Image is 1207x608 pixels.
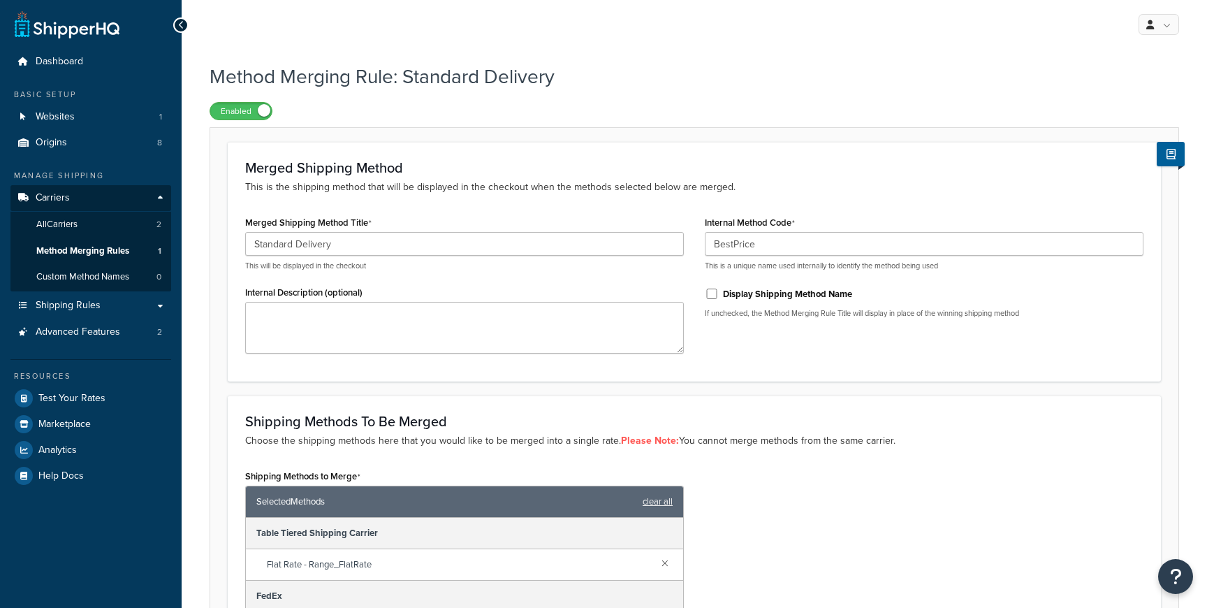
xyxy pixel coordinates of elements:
span: 0 [156,271,161,283]
span: Method Merging Rules [36,245,129,257]
span: All Carriers [36,219,78,231]
label: Shipping Methods to Merge [245,471,360,482]
label: Internal Description (optional) [245,287,363,298]
span: Dashboard [36,56,83,68]
span: 8 [157,137,162,149]
a: Test Your Rates [10,386,171,411]
span: 2 [157,326,162,338]
a: Shipping Rules [10,293,171,319]
p: If unchecked, the Method Merging Rule Title will display in place of the winning shipping method [705,308,1143,319]
span: Help Docs [38,470,84,482]
a: AllCarriers2 [10,212,171,238]
label: Display Shipping Method Name [723,288,852,301]
li: Carriers [10,185,171,291]
p: Choose the shipping methods here that you would like to be merged into a single rate. You cannot ... [245,433,1143,449]
span: 1 [159,111,162,123]
a: Advanced Features2 [10,319,171,345]
p: This is the shipping method that will be displayed in the checkout when the methods selected belo... [245,180,1143,195]
li: Method Merging Rules [10,238,171,264]
span: Shipping Rules [36,300,101,312]
h1: Method Merging Rule: Standard Delivery [210,63,1162,90]
button: Show Help Docs [1157,142,1185,166]
li: Websites [10,104,171,130]
a: Analytics [10,437,171,463]
span: Origins [36,137,67,149]
a: Dashboard [10,49,171,75]
h3: Shipping Methods To Be Merged [245,414,1143,429]
a: Custom Method Names0 [10,264,171,290]
button: Open Resource Center [1158,559,1193,594]
label: Internal Method Code [705,217,795,229]
label: Merged Shipping Method Title [245,217,372,229]
div: Manage Shipping [10,170,171,182]
a: Method Merging Rules1 [10,238,171,264]
span: Analytics [38,444,77,456]
strong: Please Note: [621,433,679,448]
span: Websites [36,111,75,123]
span: 2 [156,219,161,231]
a: Origins8 [10,130,171,156]
span: Advanced Features [36,326,120,338]
span: Flat Rate - Range_FlatRate [267,555,650,574]
div: Resources [10,370,171,382]
a: Websites1 [10,104,171,130]
a: clear all [643,492,673,512]
span: Marketplace [38,419,91,430]
div: Table Tiered Shipping Carrier [246,518,683,549]
li: Advanced Features [10,319,171,345]
span: Test Your Rates [38,393,105,405]
label: Enabled [210,103,272,120]
span: 1 [158,245,161,257]
span: Selected Methods [256,492,636,512]
span: Custom Method Names [36,271,129,283]
p: This is a unique name used internally to identify the method being used [705,261,1143,271]
p: This will be displayed in the checkout [245,261,684,271]
div: Basic Setup [10,89,171,101]
li: Custom Method Names [10,264,171,290]
h3: Merged Shipping Method [245,160,1143,175]
a: Carriers [10,185,171,211]
span: Carriers [36,192,70,204]
a: Marketplace [10,412,171,437]
li: Origins [10,130,171,156]
a: Help Docs [10,463,171,488]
